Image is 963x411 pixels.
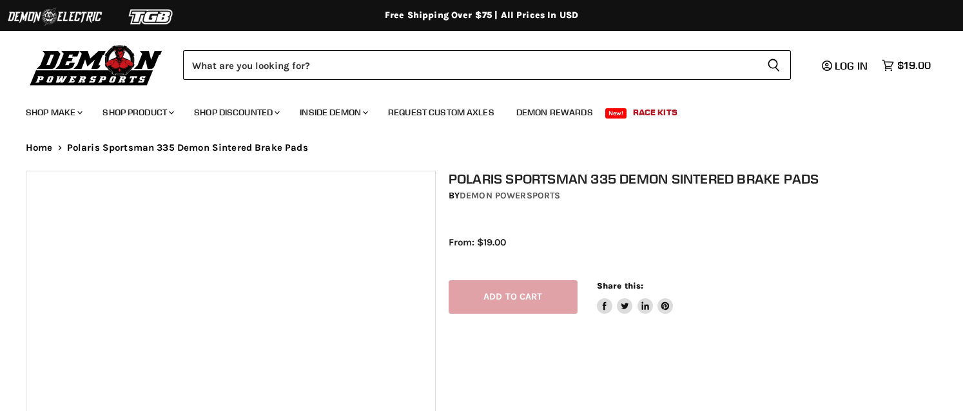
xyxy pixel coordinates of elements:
a: Shop Discounted [184,99,287,126]
a: Shop Product [93,99,182,126]
span: Log in [835,59,868,72]
a: Shop Make [16,99,90,126]
button: Search [757,50,791,80]
ul: Main menu [16,94,928,126]
span: $19.00 [897,59,931,72]
a: $19.00 [875,56,937,75]
form: Product [183,50,791,80]
span: From: $19.00 [449,236,506,248]
img: Demon Powersports [26,42,167,88]
h1: Polaris Sportsman 335 Demon Sintered Brake Pads [449,171,950,187]
aside: Share this: [597,280,674,314]
div: by [449,189,950,203]
img: Demon Electric Logo 2 [6,5,103,29]
input: Search [183,50,757,80]
span: Polaris Sportsman 335 Demon Sintered Brake Pads [67,142,308,153]
a: Log in [816,60,875,72]
a: Demon Rewards [507,99,603,126]
span: Share this: [597,281,643,291]
a: Home [26,142,53,153]
a: Demon Powersports [460,190,560,201]
span: New! [605,108,627,119]
a: Request Custom Axles [378,99,504,126]
a: Race Kits [623,99,687,126]
img: TGB Logo 2 [103,5,200,29]
a: Inside Demon [290,99,376,126]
